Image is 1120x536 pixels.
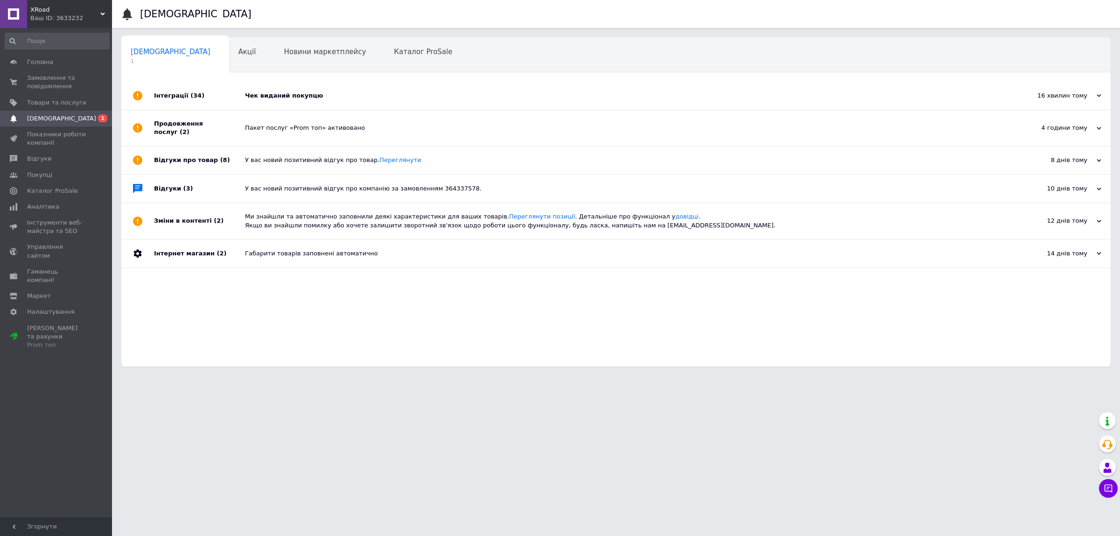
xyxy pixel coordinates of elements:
span: Покупці [27,171,52,179]
div: 8 днів тому [1008,156,1101,164]
div: Інтеграції [154,82,245,110]
span: Маркет [27,292,51,300]
a: Переглянути позиції [509,213,575,220]
a: Переглянути [379,156,421,163]
span: Новини маркетплейсу [284,48,366,56]
div: Відгуки про товар [154,146,245,174]
div: Зміни в контенті [154,203,245,239]
div: Ми знайшли та автоматично заповнили деякі характеристики для ваших товарів. . Детальніше про функ... [245,212,1008,229]
a: довідці [675,213,699,220]
span: Аналітика [27,203,59,211]
span: Інструменти веб-майстра та SEO [27,219,86,235]
span: 1 [98,114,107,122]
div: Відгуки [154,175,245,203]
span: [PERSON_NAME] та рахунки [27,324,86,350]
span: Замовлення та повідомлення [27,74,86,91]
div: Продовження послуг [154,110,245,146]
div: 12 днів тому [1008,217,1101,225]
span: XRoad [30,6,100,14]
span: [DEMOGRAPHIC_DATA] [27,114,96,123]
span: Налаштування [27,308,75,316]
input: Пошук [5,33,110,49]
span: (2) [214,217,224,224]
div: 14 днів тому [1008,249,1101,258]
span: 1 [131,58,210,65]
div: У вас новий позитивний відгук про компанію за замовленням 364337578. [245,184,1008,193]
span: Акції [238,48,256,56]
button: Чат з покупцем [1099,479,1118,498]
div: Ваш ID: 3633232 [30,14,112,22]
div: 10 днів тому [1008,184,1101,193]
div: Інтернет магазин [154,240,245,268]
span: Управління сайтом [27,243,86,260]
div: Пакет послуг «Prom топ» активовано [245,124,1008,132]
span: (3) [183,185,193,192]
span: Відгуки [27,155,51,163]
span: Товари та послуги [27,99,86,107]
div: Габарити товарів заповнені автоматично [245,249,1008,258]
span: (2) [217,250,226,257]
div: Prom топ [27,341,86,349]
div: Чек виданий покупцю [245,92,1008,100]
span: Каталог ProSale [27,187,77,195]
div: 16 хвилин тому [1008,92,1101,100]
span: (2) [180,128,189,135]
h1: [DEMOGRAPHIC_DATA] [140,8,252,20]
span: Показники роботи компанії [27,130,86,147]
span: Гаманець компанії [27,268,86,284]
span: (8) [220,156,230,163]
span: Каталог ProSale [394,48,452,56]
div: У вас новий позитивний відгук про товар. [245,156,1008,164]
span: (34) [190,92,204,99]
span: Головна [27,58,53,66]
div: 4 години тому [1008,124,1101,132]
span: [DEMOGRAPHIC_DATA] [131,48,210,56]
